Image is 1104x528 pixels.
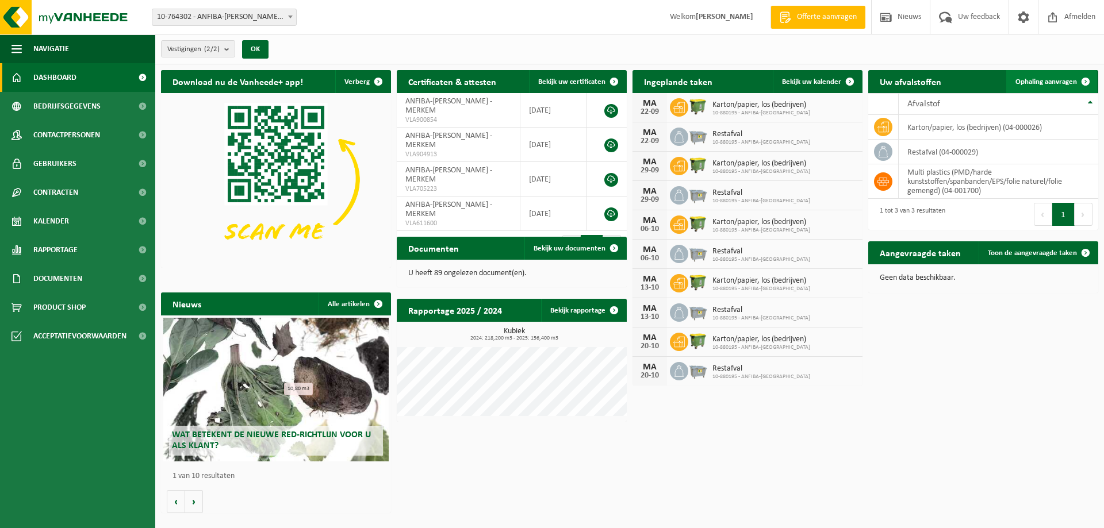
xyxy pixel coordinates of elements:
span: Karton/papier, los (bedrijven) [712,276,810,286]
button: Vestigingen(2/2) [161,40,235,57]
img: WB-2500-GAL-GY-01 [688,360,708,380]
div: 1 tot 3 van 3 resultaten [874,202,945,227]
span: 10-880195 - ANFIBA-[GEOGRAPHIC_DATA] [712,198,810,205]
span: 10-764302 - ANFIBA-HORTA - MERKEM [152,9,296,25]
h2: Documenten [397,237,470,259]
p: U heeft 89 ongelezen document(en). [408,269,615,278]
span: 10-764302 - ANFIBA-HORTA - MERKEM [152,9,297,26]
span: Vestigingen [167,41,220,58]
div: 13-10 [638,313,661,321]
div: 13-10 [638,284,661,292]
a: Bekijk uw kalender [773,70,861,93]
span: 10-880195 - ANFIBA-[GEOGRAPHIC_DATA] [712,256,810,263]
div: MA [638,304,661,313]
span: Acceptatievoorwaarden [33,322,126,350]
button: Next [1075,203,1092,226]
span: 10-880195 - ANFIBA-[GEOGRAPHIC_DATA] [712,315,810,322]
span: ANFIBA-[PERSON_NAME] - MERKEM [405,97,492,115]
div: 29-09 [638,167,661,175]
p: 1 van 10 resultaten [172,472,385,480]
span: 10-880195 - ANFIBA-[GEOGRAPHIC_DATA] [712,168,810,175]
span: 10-880195 - ANFIBA-[GEOGRAPHIC_DATA] [712,139,810,146]
td: restafval (04-000029) [899,140,1098,164]
button: OK [242,40,269,59]
span: Product Shop [33,293,86,322]
button: Volgende [185,490,203,513]
span: Karton/papier, los (bedrijven) [712,218,810,227]
div: MA [638,333,661,342]
a: Bekijk uw certificaten [529,70,626,93]
span: Restafval [712,130,810,139]
img: WB-1100-HPE-GN-50 [688,272,708,292]
td: multi plastics (PMD/harde kunststoffen/spanbanden/EPS/folie naturel/folie gemengd) (04-001700) [899,164,1098,199]
span: Contracten [33,178,78,207]
div: MA [638,245,661,255]
span: VLA705223 [405,184,511,194]
span: Afvalstof [907,99,940,109]
span: ANFIBA-[PERSON_NAME] - MERKEM [405,132,492,149]
div: MA [638,275,661,284]
td: [DATE] [520,162,586,196]
span: Documenten [33,264,82,293]
td: [DATE] [520,128,586,162]
button: Verberg [335,70,390,93]
img: WB-1100-HPE-GN-50 [688,331,708,350]
button: 1 [1052,203,1075,226]
td: [DATE] [520,196,586,231]
span: Rapportage [33,236,78,264]
span: Dashboard [33,63,76,92]
span: Karton/papier, los (bedrijven) [712,335,810,344]
img: Download de VHEPlus App [161,93,391,265]
span: Karton/papier, los (bedrijven) [712,101,810,110]
span: 2024: 218,200 m3 - 2025: 156,400 m3 [402,336,627,341]
h2: Aangevraagde taken [868,241,972,264]
a: Toon de aangevraagde taken [979,241,1097,264]
button: Vorige [167,490,185,513]
a: Wat betekent de nieuwe RED-richtlijn voor u als klant? [163,318,389,461]
a: Ophaling aanvragen [1006,70,1097,93]
div: MA [638,187,661,196]
div: MA [638,99,661,108]
a: Alle artikelen [319,292,390,315]
a: Offerte aanvragen [770,6,865,29]
p: Geen data beschikbaar. [880,274,1087,282]
img: WB-2500-GAL-GY-01 [688,243,708,263]
td: [DATE] [520,93,586,128]
img: WB-1100-HPE-GN-50 [688,155,708,175]
span: Bedrijfsgegevens [33,92,101,121]
span: Kalender [33,207,69,236]
span: Bekijk uw documenten [534,245,605,252]
img: WB-1100-HPE-GN-50 [688,97,708,116]
div: MA [638,216,661,225]
span: Restafval [712,306,810,315]
div: 22-09 [638,108,661,116]
div: 29-09 [638,196,661,204]
strong: [PERSON_NAME] [696,13,753,21]
span: Verberg [344,78,370,86]
div: 20-10 [638,372,661,380]
div: MA [638,363,661,372]
span: Toon de aangevraagde taken [988,249,1077,257]
span: Ophaling aanvragen [1015,78,1077,86]
img: WB-2500-GAL-GY-01 [688,302,708,321]
img: WB-1100-HPE-GN-50 [688,214,708,233]
span: Contactpersonen [33,121,100,149]
span: Bekijk uw kalender [782,78,841,86]
span: VLA904913 [405,150,511,159]
a: Bekijk rapportage [541,299,626,322]
div: 06-10 [638,225,661,233]
h2: Ingeplande taken [632,70,724,93]
span: 10-880195 - ANFIBA-[GEOGRAPHIC_DATA] [712,286,810,292]
span: 10-880195 - ANFIBA-[GEOGRAPHIC_DATA] [712,344,810,351]
img: WB-2500-GAL-GY-01 [688,126,708,145]
h2: Rapportage 2025 / 2024 [397,299,513,321]
span: VLA900854 [405,115,511,125]
span: Karton/papier, los (bedrijven) [712,159,810,168]
td: karton/papier, los (bedrijven) (04-000026) [899,115,1098,140]
button: Previous [1034,203,1052,226]
div: 06-10 [638,255,661,263]
img: WB-2500-GAL-GY-01 [688,184,708,204]
span: ANFIBA-[PERSON_NAME] - MERKEM [405,201,492,218]
h2: Uw afvalstoffen [868,70,953,93]
span: Restafval [712,188,810,198]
